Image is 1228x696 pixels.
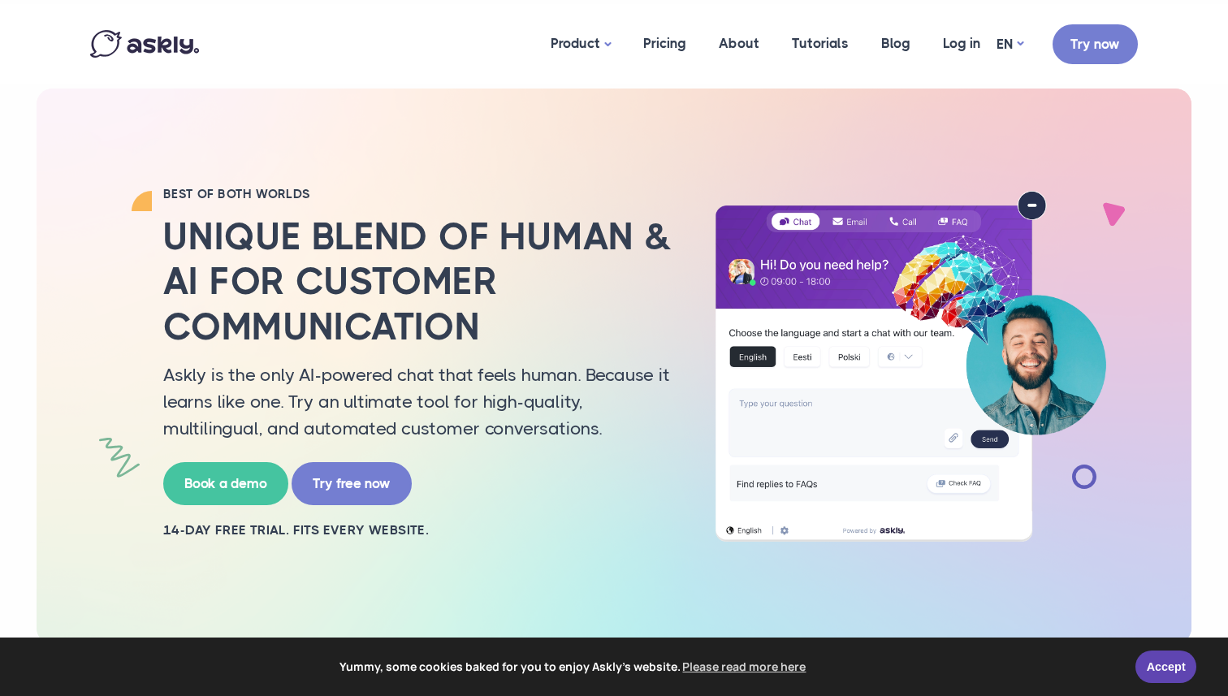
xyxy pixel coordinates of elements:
[1053,24,1138,64] a: Try now
[163,521,675,539] h2: 14-day free trial. Fits every website.
[699,191,1122,542] img: AI multilingual chat
[534,4,627,84] a: Product
[776,4,865,83] a: Tutorials
[163,186,675,202] h2: BEST OF BOTH WORLDS
[997,32,1023,56] a: EN
[163,214,675,349] h2: Unique blend of human & AI for customer communication
[681,655,809,679] a: learn more about cookies
[927,4,997,83] a: Log in
[163,462,288,505] a: Book a demo
[292,462,412,505] a: Try free now
[24,655,1124,679] span: Yummy, some cookies baked for you to enjoy Askly's website.
[703,4,776,83] a: About
[163,361,675,442] p: Askly is the only AI-powered chat that feels human. Because it learns like one. Try an ultimate t...
[1135,651,1196,683] a: Accept
[90,30,199,58] img: Askly
[865,4,927,83] a: Blog
[627,4,703,83] a: Pricing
